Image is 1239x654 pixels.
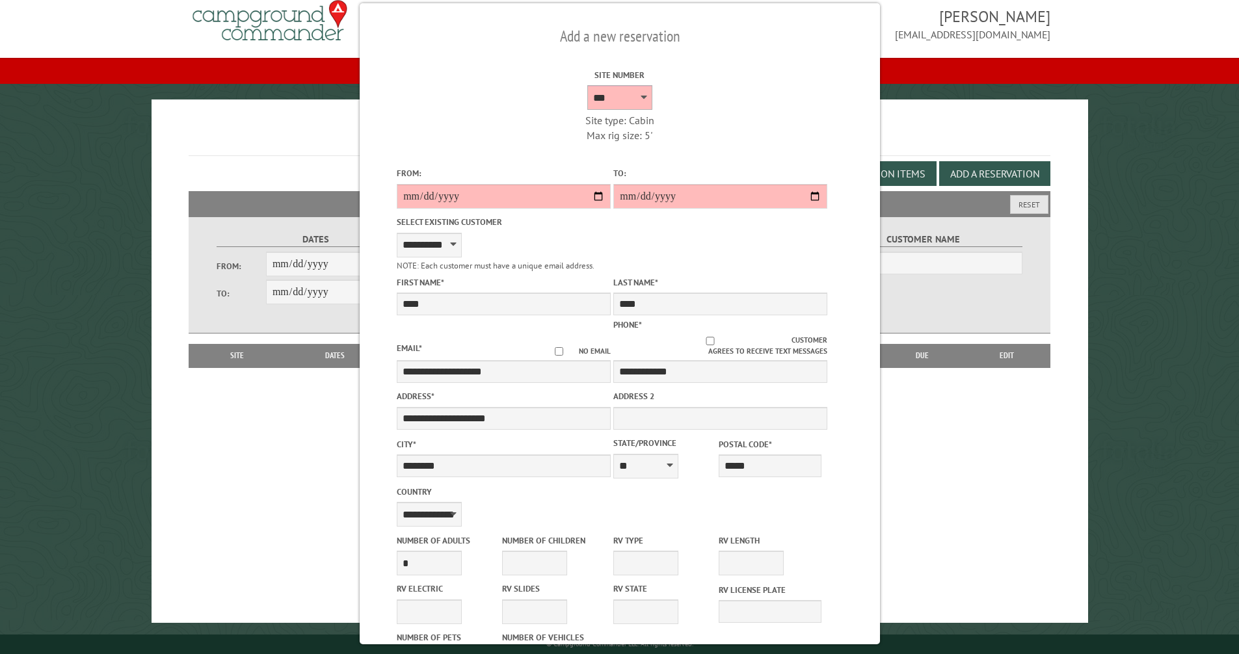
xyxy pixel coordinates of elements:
label: Dates [217,232,415,247]
th: Site [195,344,280,367]
label: Number of Children [502,534,605,547]
h2: Add a new reservation [397,24,843,49]
label: Phone [613,319,642,330]
label: Select existing customer [397,216,611,228]
label: Site Number [513,69,726,81]
label: Address [397,390,611,402]
label: From: [397,167,611,179]
h1: Reservations [189,120,1051,156]
input: Customer agrees to receive text messages [628,337,792,345]
small: © Campground Commander LLC. All rights reserved. [546,640,693,648]
th: Due [881,344,963,367]
label: No email [539,346,611,357]
label: Postal Code [719,438,821,451]
button: Reset [1010,195,1048,214]
label: RV Length [719,534,821,547]
label: State/Province [613,437,716,449]
label: Number of Pets [397,631,500,644]
label: Address 2 [613,390,827,402]
label: First Name [397,276,611,289]
th: Dates [280,344,391,367]
label: To: [217,287,266,300]
label: RV Type [613,534,716,547]
button: Add a Reservation [939,161,1050,186]
label: Last Name [613,276,827,289]
label: Customer Name [824,232,1022,247]
label: Number of Vehicles [502,631,605,644]
label: Email [397,343,422,354]
div: Max rig size: 5' [513,128,726,142]
h2: Filters [189,191,1051,216]
label: From: [217,260,266,272]
label: Customer agrees to receive text messages [613,335,827,357]
button: Edit Add-on Items [825,161,937,186]
div: Site type: Cabin [513,113,726,127]
input: No email [539,347,579,356]
label: RV Electric [397,582,500,595]
label: To: [613,167,827,179]
label: City [397,438,611,451]
label: RV State [613,582,716,595]
label: RV License Plate [719,584,821,596]
label: RV Slides [502,582,605,595]
label: Country [397,486,611,498]
label: Number of Adults [397,534,500,547]
small: NOTE: Each customer must have a unique email address. [397,260,594,271]
th: Edit [963,344,1051,367]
